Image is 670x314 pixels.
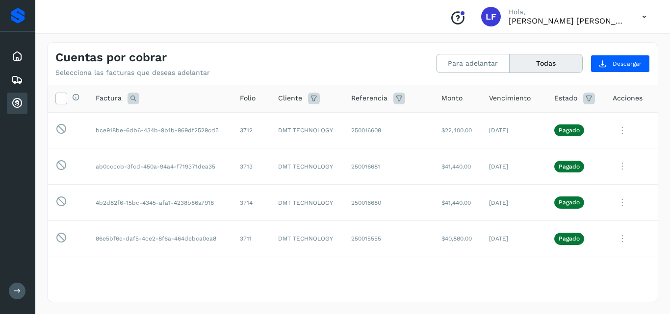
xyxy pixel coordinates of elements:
[343,148,434,185] td: 250016681
[343,257,434,293] td: 250016176
[559,199,580,206] p: Pagado
[88,148,232,185] td: ab0ccccb-3fcd-450a-94a4-f719371dea35
[613,93,643,103] span: Acciones
[343,112,434,148] td: 250016608
[481,185,546,221] td: [DATE]
[270,148,343,185] td: DMT TECHNOLOGY
[232,257,270,293] td: 3709
[481,220,546,257] td: [DATE]
[554,93,577,103] span: Estado
[240,93,256,103] span: Folio
[7,93,27,114] div: Cuentas por cobrar
[591,55,650,72] button: Descargar
[481,112,546,148] td: [DATE]
[434,185,481,221] td: $41,440.00
[351,93,387,103] span: Referencia
[441,93,463,103] span: Monto
[343,185,434,221] td: 250016680
[434,220,481,257] td: $40,880.00
[509,8,626,16] p: Hola,
[270,185,343,221] td: DMT TECHNOLOGY
[232,220,270,257] td: 3711
[613,59,642,68] span: Descargar
[88,185,232,221] td: 4b2d82f6-15bc-4345-afa1-4238b86a7918
[343,220,434,257] td: 250015555
[270,257,343,293] td: DMT TECHNOLOGY
[232,185,270,221] td: 3714
[559,163,580,170] p: Pagado
[55,50,167,65] h4: Cuentas por cobrar
[434,257,481,293] td: $41,440.00
[270,112,343,148] td: DMT TECHNOLOGY
[96,93,122,103] span: Factura
[509,16,626,25] p: Luis Felipe Salamanca Lopez
[481,257,546,293] td: [DATE]
[55,69,210,77] p: Selecciona las facturas que deseas adelantar
[434,148,481,185] td: $41,440.00
[232,148,270,185] td: 3713
[434,112,481,148] td: $22,400.00
[270,220,343,257] td: DMT TECHNOLOGY
[88,220,232,257] td: 86e5bf6e-daf5-4ce2-8f6a-464debca0ea8
[7,69,27,91] div: Embarques
[278,93,302,103] span: Cliente
[559,127,580,134] p: Pagado
[437,54,510,72] button: Para adelantar
[489,93,531,103] span: Vencimiento
[88,257,232,293] td: f9393f30-4cec-416f-b042-9ac625eb8993
[510,54,582,72] button: Todas
[232,112,270,148] td: 3712
[481,148,546,185] td: [DATE]
[7,46,27,67] div: Inicio
[88,112,232,148] td: bce918be-6db6-434b-9b1b-969df2529cd5
[559,235,580,242] p: Pagado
